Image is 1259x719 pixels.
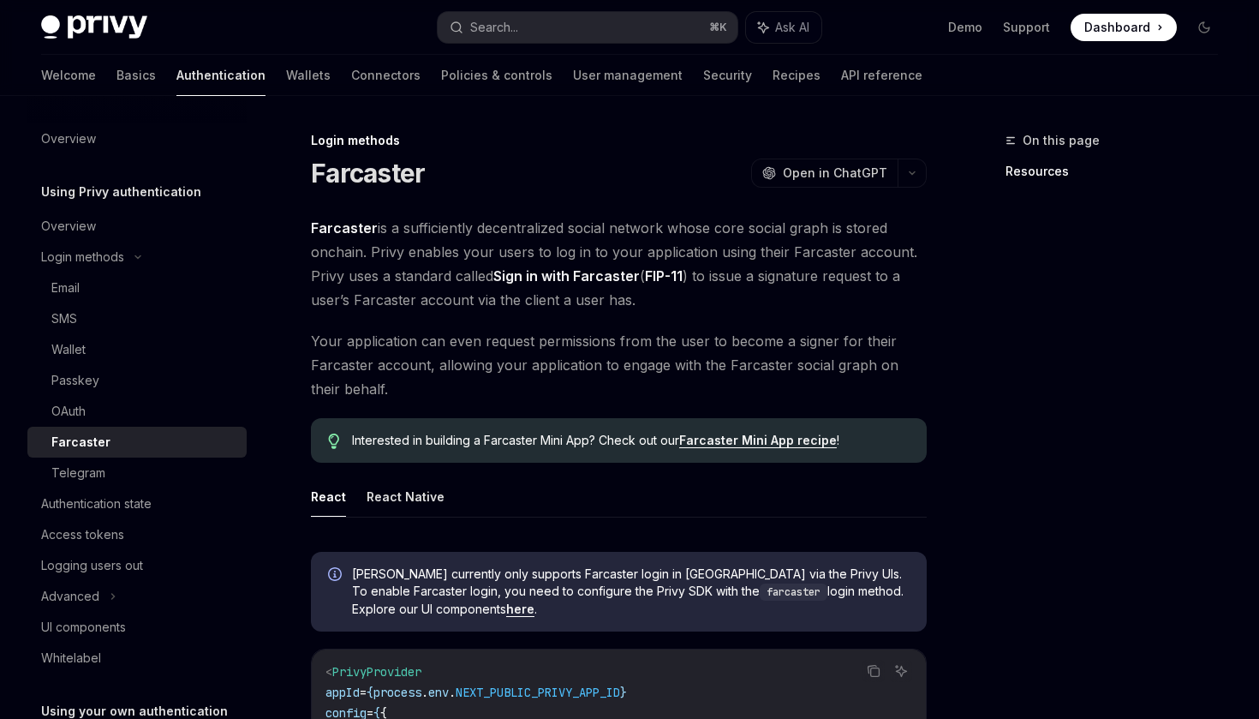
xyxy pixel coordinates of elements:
[51,463,105,483] div: Telegram
[506,602,534,617] a: here
[1003,19,1050,36] a: Support
[948,19,982,36] a: Demo
[367,685,373,700] span: {
[311,216,927,312] span: is a sufficiently decentralized social network whose core social graph is stored onchain. Privy e...
[27,273,247,303] a: Email
[775,19,809,36] span: Ask AI
[352,432,910,449] span: Interested in building a Farcaster Mini App? Check out our !
[311,219,378,237] strong: Farcaster
[41,648,101,668] div: Whitelabel
[862,660,885,682] button: Copy the contents from the code block
[456,685,620,700] span: NEXT_PUBLIC_PRIVY_APP_ID
[27,303,247,334] a: SMS
[41,555,143,576] div: Logging users out
[421,685,428,700] span: .
[428,685,449,700] span: env
[41,494,152,514] div: Authentication state
[352,566,910,618] span: [PERSON_NAME] currently only supports Farcaster login in [GEOGRAPHIC_DATA] via the Privy UIs. To ...
[573,55,683,96] a: User management
[41,247,124,267] div: Login methods
[760,584,827,601] code: farcaster
[1190,14,1218,41] button: Toggle dark mode
[27,123,247,154] a: Overview
[1023,130,1100,151] span: On this page
[51,432,110,452] div: Farcaster
[51,370,99,391] div: Passkey
[645,267,683,285] a: FIP-11
[286,55,331,96] a: Wallets
[27,427,247,458] a: Farcaster
[116,55,156,96] a: Basics
[841,55,922,96] a: API reference
[325,664,332,680] span: <
[1071,14,1177,41] a: Dashboard
[41,129,96,149] div: Overview
[679,433,837,448] a: Farcaster Mini App recipe
[51,278,80,298] div: Email
[27,211,247,242] a: Overview
[328,434,340,449] svg: Tip
[367,476,445,517] button: React Native
[27,365,247,396] a: Passkey
[27,519,247,550] a: Access tokens
[1005,158,1232,185] a: Resources
[746,12,821,43] button: Ask AI
[325,685,360,700] span: appId
[27,458,247,488] a: Telegram
[1084,19,1150,36] span: Dashboard
[751,159,898,188] button: Open in ChatGPT
[41,55,96,96] a: Welcome
[703,55,752,96] a: Security
[438,12,737,43] button: Search...⌘K
[783,165,887,182] span: Open in ChatGPT
[449,685,456,700] span: .
[27,643,247,674] a: Whitelabel
[41,617,126,638] div: UI components
[620,685,627,700] span: }
[27,334,247,365] a: Wallet
[773,55,820,96] a: Recipes
[493,267,640,285] strong: Sign in with Farcaster
[51,401,86,422] div: OAuth
[41,15,147,39] img: dark logo
[27,488,247,519] a: Authentication state
[176,55,266,96] a: Authentication
[351,55,421,96] a: Connectors
[311,329,927,401] span: Your application can even request permissions from the user to become a signer for their Farcaste...
[441,55,552,96] a: Policies & controls
[311,476,346,517] button: React
[360,685,367,700] span: =
[332,664,421,680] span: PrivyProvider
[41,586,99,607] div: Advanced
[311,158,425,189] h1: Farcaster
[373,685,421,700] span: process
[709,21,727,34] span: ⌘ K
[51,309,77,329] div: SMS
[470,17,518,38] div: Search...
[328,567,345,584] svg: Info
[890,660,912,682] button: Ask AI
[41,524,124,545] div: Access tokens
[311,219,378,237] a: Farcaster
[51,339,86,360] div: Wallet
[27,612,247,643] a: UI components
[27,396,247,427] a: OAuth
[41,216,96,237] div: Overview
[41,182,201,202] h5: Using Privy authentication
[27,550,247,581] a: Logging users out
[311,132,927,149] div: Login methods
